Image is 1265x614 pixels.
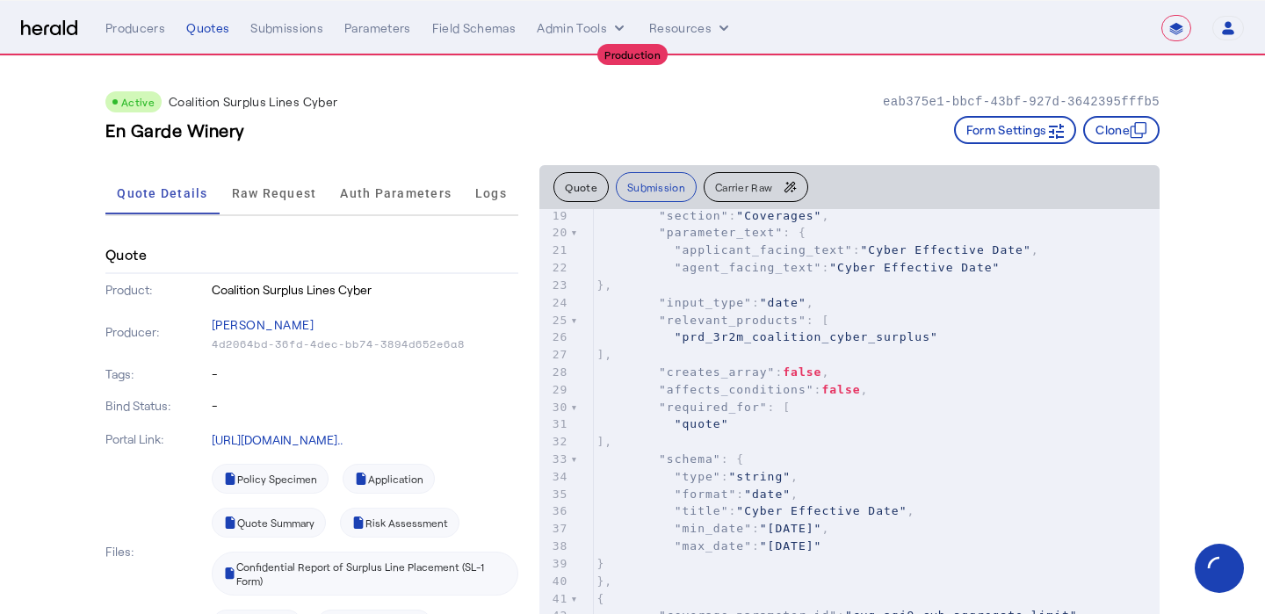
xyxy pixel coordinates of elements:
[659,296,752,309] span: "input_type"
[675,504,729,517] span: "title"
[675,261,822,274] span: "agent_facing_text"
[760,296,806,309] span: "date"
[675,488,737,501] span: "format"
[539,451,570,468] div: 33
[596,539,821,553] span: :
[539,381,570,399] div: 29
[596,488,799,501] span: : ,
[212,313,519,337] p: [PERSON_NAME]
[539,207,570,225] div: 19
[675,470,721,483] span: "type"
[596,592,604,605] span: {
[344,19,411,37] div: Parameters
[539,399,570,416] div: 30
[883,93,1160,111] p: eab375e1-bbcf-43bf-927d-3642395fffb5
[212,552,519,596] a: Confidential Report of Surplus Line Placement (SL-1 Form)
[539,555,570,573] div: 39
[596,365,829,379] span: : ,
[596,470,799,483] span: : ,
[340,187,452,199] span: Auth Parameters
[539,277,570,294] div: 23
[105,19,165,37] div: Producers
[596,314,829,327] span: : [
[596,209,829,222] span: : ,
[596,557,604,570] span: }
[539,364,570,381] div: 28
[212,397,519,415] p: -
[616,172,697,202] button: Submission
[659,365,775,379] span: "creates_array"
[596,574,612,588] span: },
[539,294,570,312] div: 24
[105,118,245,142] h3: En Garde Winery
[539,415,570,433] div: 31
[105,244,147,265] h4: Quote
[596,383,868,396] span: : ,
[659,314,806,327] span: "relevant_products"
[232,187,317,199] span: Raw Request
[539,329,570,346] div: 26
[704,172,808,202] button: Carrier Raw
[105,397,208,415] p: Bind Status:
[539,259,570,277] div: 22
[539,520,570,538] div: 37
[539,538,570,555] div: 38
[821,383,860,396] span: false
[744,488,791,501] span: "date"
[596,278,612,292] span: },
[212,337,519,351] p: 4d2064bd-36fd-4dec-bb74-3894d652e6a8
[736,209,821,222] span: "Coverages"
[539,573,570,590] div: 40
[760,539,822,553] span: "[DATE]"
[597,44,668,65] div: Production
[596,243,1038,256] span: : ,
[539,486,570,503] div: 35
[659,452,721,466] span: "schema"
[675,243,853,256] span: "applicant_facing_text"
[715,182,772,192] span: Carrier Raw
[537,19,628,37] button: internal dropdown menu
[169,93,337,111] p: Coalition Surplus Lines Cyber
[861,243,1031,256] span: "Cyber Effective Date"
[596,452,744,466] span: : {
[596,522,829,535] span: : ,
[539,590,570,608] div: 41
[432,19,517,37] div: Field Schemas
[675,417,729,430] span: "quote"
[539,433,570,451] div: 32
[760,522,822,535] span: "[DATE]"
[675,522,752,535] span: "min_date"
[105,281,208,299] p: Product:
[475,187,507,199] span: Logs
[212,464,329,494] a: Policy Specimen
[539,502,570,520] div: 36
[539,346,570,364] div: 27
[659,226,783,239] span: "parameter_text"
[539,224,570,242] div: 20
[186,19,229,37] div: Quotes
[21,20,77,37] img: Herald Logo
[343,464,435,494] a: Application
[596,348,612,361] span: ],
[212,365,519,383] p: -
[105,543,208,560] p: Files:
[539,312,570,329] div: 25
[736,504,907,517] span: "Cyber Effective Date"
[659,383,814,396] span: "affects_conditions"
[596,504,914,517] span: : ,
[212,281,519,299] p: Coalition Surplus Lines Cyber
[539,242,570,259] div: 21
[1083,116,1160,144] button: Clone
[596,401,791,414] span: : [
[105,323,208,341] p: Producer:
[117,187,207,199] span: Quote Details
[539,468,570,486] div: 34
[553,172,609,202] button: Quote
[783,365,821,379] span: false
[659,209,728,222] span: "section"
[659,401,768,414] span: "required_for"
[649,19,733,37] button: Resources dropdown menu
[212,508,326,538] a: Quote Summary
[212,432,343,447] a: [URL][DOMAIN_NAME]..
[829,261,1000,274] span: "Cyber Effective Date"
